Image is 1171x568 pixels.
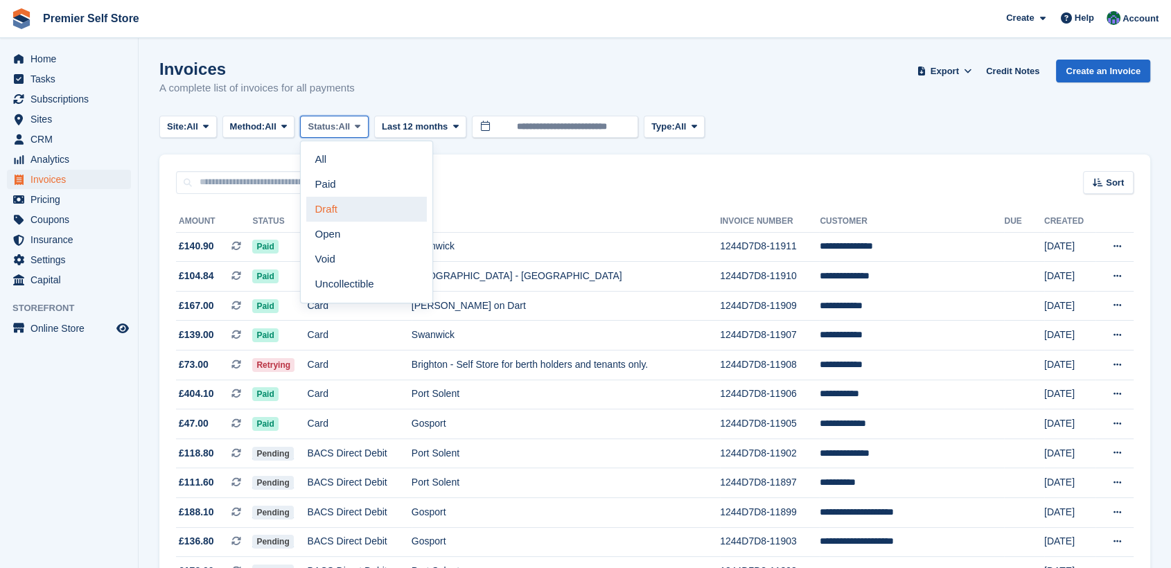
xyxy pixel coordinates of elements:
td: [DATE] [1044,409,1096,439]
a: Open [306,222,427,247]
a: menu [7,319,131,338]
a: menu [7,210,131,229]
th: Amount [176,211,252,233]
td: 1244D7D8-11907 [720,321,820,350]
span: Insurance [30,230,114,249]
span: All [675,120,687,134]
span: Analytics [30,150,114,169]
span: £47.00 [179,416,209,431]
span: Paid [252,299,278,313]
span: £188.10 [179,505,214,520]
span: £167.00 [179,299,214,313]
a: menu [7,230,131,249]
a: menu [7,190,131,209]
span: Pending [252,506,293,520]
th: Status [252,211,307,233]
td: [PERSON_NAME] on Dart [412,291,720,321]
p: A complete list of invoices for all payments [159,80,355,96]
span: CRM [30,130,114,149]
span: £140.90 [179,239,214,254]
td: Card [308,321,412,350]
button: Last 12 months [374,116,466,139]
span: £139.00 [179,328,214,342]
a: menu [7,250,131,269]
span: Account [1122,12,1159,26]
a: menu [7,150,131,169]
td: Gosport [412,498,720,528]
td: 1244D7D8-11909 [720,291,820,321]
td: Card [308,350,412,380]
th: Created [1044,211,1096,233]
span: Method: [230,120,265,134]
span: Help [1075,11,1094,25]
td: [DATE] [1044,380,1096,409]
span: Sites [30,109,114,129]
span: Last 12 months [382,120,448,134]
button: Method: All [222,116,295,139]
td: Port Solent [412,468,720,498]
td: 1244D7D8-11908 [720,350,820,380]
td: Port Solent [412,438,720,468]
span: Pending [252,535,293,549]
span: £136.80 [179,534,214,549]
span: Status: [308,120,338,134]
span: Type: [651,120,675,134]
a: menu [7,270,131,290]
span: Export [931,64,959,78]
th: Customer [820,211,1004,233]
span: Capital [30,270,114,290]
span: All [186,120,198,134]
a: menu [7,69,131,89]
td: [DATE] [1044,232,1096,262]
td: Card [308,380,412,409]
td: 1244D7D8-11897 [720,468,820,498]
a: menu [7,49,131,69]
a: Premier Self Store [37,7,145,30]
span: Paid [252,417,278,431]
span: Site: [167,120,186,134]
h1: Invoices [159,60,355,78]
td: [DATE] [1044,527,1096,557]
button: Export [914,60,975,82]
span: Paid [252,240,278,254]
a: Void [306,247,427,272]
span: £104.84 [179,269,214,283]
span: Pending [252,476,293,490]
a: Draft [306,197,427,222]
td: 1244D7D8-11905 [720,409,820,439]
span: Home [30,49,114,69]
a: Credit Notes [980,60,1045,82]
span: Create [1006,11,1034,25]
span: Pending [252,447,293,461]
button: Site: All [159,116,217,139]
td: BACS Direct Debit [308,527,412,557]
td: Swanwick [412,232,720,262]
td: Card [308,291,412,321]
a: Uncollectible [306,272,427,296]
span: £118.80 [179,446,214,461]
td: 1244D7D8-11899 [720,498,820,528]
th: Site [412,211,720,233]
a: menu [7,109,131,129]
td: 1244D7D8-11906 [720,380,820,409]
td: BACS Direct Debit [308,438,412,468]
th: Invoice Number [720,211,820,233]
td: Gosport [412,409,720,439]
a: menu [7,89,131,109]
span: Paid [252,328,278,342]
a: menu [7,170,131,189]
td: Brighton - Self Store for berth holders and tenants only. [412,350,720,380]
td: Port Solent [412,380,720,409]
a: Paid [306,172,427,197]
span: Tasks [30,69,114,89]
span: Coupons [30,210,114,229]
span: £111.60 [179,475,214,490]
td: 1244D7D8-11910 [720,262,820,292]
a: menu [7,130,131,149]
td: 1244D7D8-11902 [720,438,820,468]
td: [DATE] [1044,498,1096,528]
td: Gosport [412,527,720,557]
span: Paid [252,269,278,283]
td: [DATE] [1044,291,1096,321]
td: BACS Direct Debit [308,498,412,528]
